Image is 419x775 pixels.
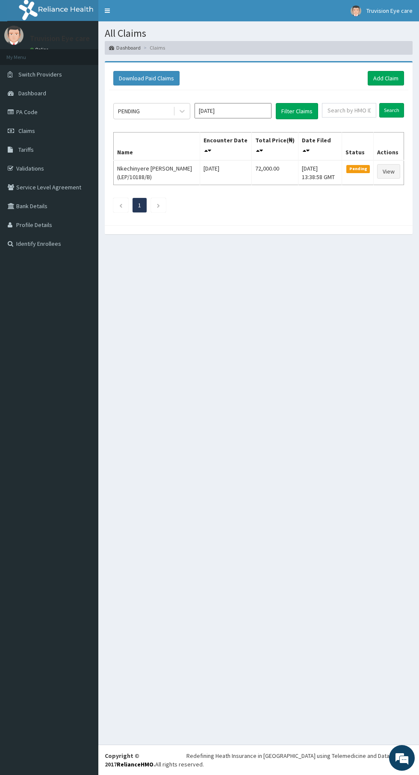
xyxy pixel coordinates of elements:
[342,132,374,160] th: Status
[18,71,62,78] span: Switch Providers
[366,7,413,15] span: Truvision Eye care
[186,751,413,760] div: Redefining Heath Insurance in [GEOGRAPHIC_DATA] using Telemedicine and Data Science!
[18,127,35,135] span: Claims
[138,201,141,209] a: Page 1 is your current page
[18,146,34,153] span: Tariffs
[18,89,46,97] span: Dashboard
[298,160,342,185] td: [DATE] 13:38:58 GMT
[118,107,140,115] div: PENDING
[114,160,200,185] td: Nkechinyere [PERSON_NAME] (LEP/10188/B)
[30,35,90,42] p: Truvision Eye care
[30,47,50,53] a: Online
[298,132,342,160] th: Date Filed
[156,201,160,209] a: Next page
[113,71,180,85] button: Download Paid Claims
[251,160,298,185] td: 72,000.00
[200,132,251,160] th: Encounter Date
[276,103,318,119] button: Filter Claims
[373,132,404,160] th: Actions
[322,103,376,118] input: Search by HMO ID
[142,44,165,51] li: Claims
[351,6,361,16] img: User Image
[195,103,271,118] input: Select Month and Year
[346,165,370,173] span: Pending
[4,26,24,45] img: User Image
[368,71,404,85] a: Add Claim
[98,745,419,775] footer: All rights reserved.
[105,752,155,768] strong: Copyright © 2017 .
[377,164,400,179] a: View
[251,132,298,160] th: Total Price(₦)
[379,103,404,118] input: Search
[114,132,200,160] th: Name
[109,44,141,51] a: Dashboard
[105,28,413,39] h1: All Claims
[117,760,153,768] a: RelianceHMO
[119,201,123,209] a: Previous page
[200,160,251,185] td: [DATE]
